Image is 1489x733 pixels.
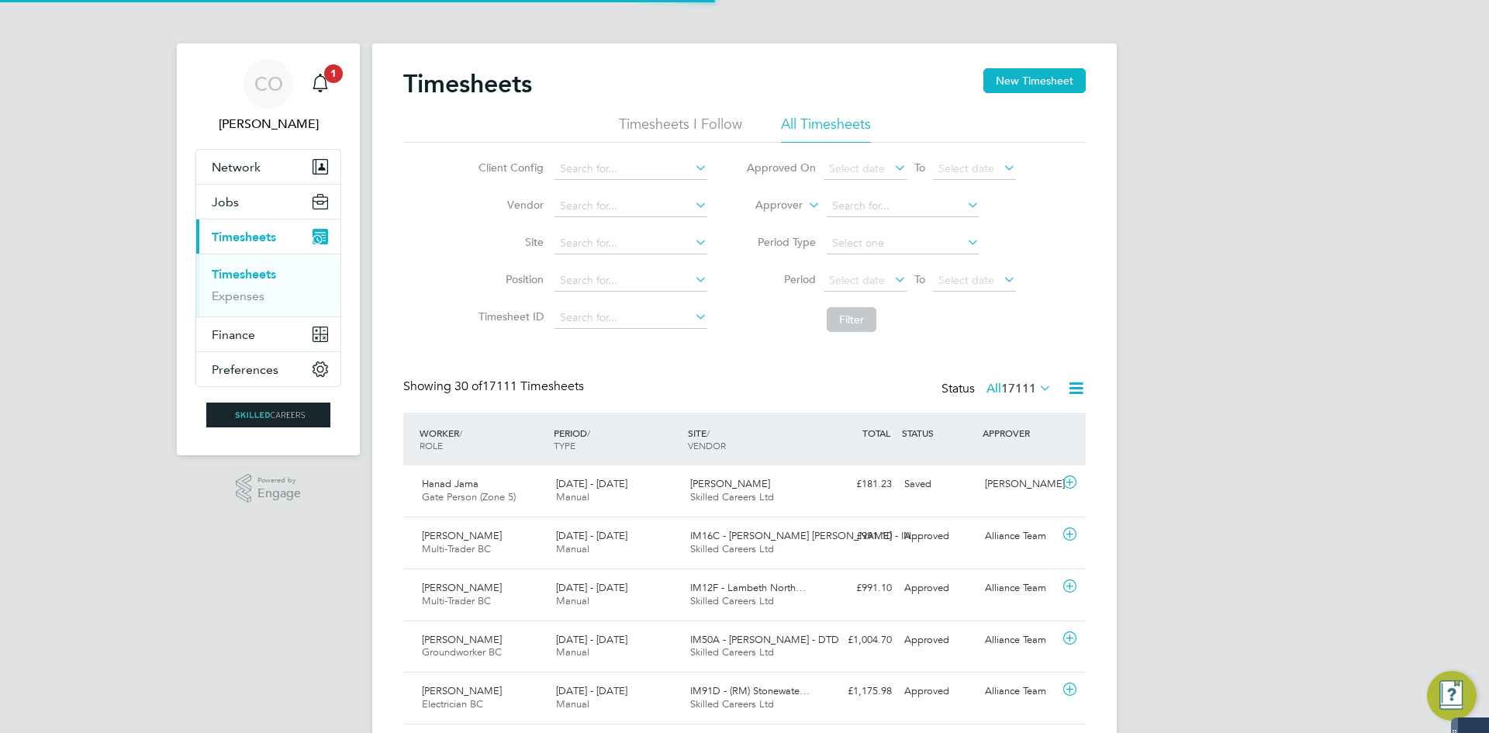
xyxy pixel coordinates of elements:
span: Electrician BC [422,697,483,711]
span: [DATE] - [DATE] [556,529,627,542]
span: Manual [556,645,589,659]
div: WORKER [416,419,550,459]
span: Manual [556,594,589,607]
div: Status [941,379,1055,400]
a: Timesheets [212,267,276,282]
div: £1,004.70 [817,628,898,653]
h2: Timesheets [403,68,532,99]
div: Approved [898,524,979,549]
input: Search for... [827,195,979,217]
span: Finance [212,327,255,342]
input: Search for... [554,195,707,217]
div: Approved [898,679,979,704]
span: / [587,427,590,439]
label: Approver [733,198,803,213]
label: Timesheet ID [474,309,544,323]
button: Timesheets [196,220,340,254]
div: Saved [898,472,979,497]
span: Ciara O'Connell [195,115,341,133]
button: New Timesheet [983,68,1086,93]
span: [DATE] - [DATE] [556,633,627,646]
input: Search for... [554,233,707,254]
input: Search for... [554,158,707,180]
div: PERIOD [550,419,684,459]
button: Engage Resource Center [1427,671,1477,721]
div: Alliance Team [979,576,1059,601]
span: Manual [556,542,589,555]
li: All Timesheets [781,115,871,143]
span: To [910,269,930,289]
div: Alliance Team [979,628,1059,653]
span: 30 of [454,379,482,394]
span: VENDOR [688,439,726,451]
span: [PERSON_NAME] [422,684,502,697]
div: Showing [403,379,587,395]
div: Alliance Team [979,679,1059,704]
span: [PERSON_NAME] [690,477,770,490]
span: Skilled Careers Ltd [690,542,774,555]
a: Go to home page [195,403,341,427]
img: skilledcareers-logo-retina.png [206,403,330,427]
span: Manual [556,697,589,711]
span: [DATE] - [DATE] [556,477,627,490]
label: Position [474,272,544,286]
div: £991.10 [817,524,898,549]
span: Select date [938,273,994,287]
span: Powered by [257,474,301,487]
span: IM16C - [PERSON_NAME] [PERSON_NAME] - IN… [690,529,921,542]
div: Timesheets [196,254,340,316]
div: Approved [898,576,979,601]
a: Expenses [212,289,264,303]
input: Search for... [554,270,707,292]
span: TYPE [554,439,575,451]
div: SITE [684,419,818,459]
span: Multi-Trader BC [422,542,491,555]
div: STATUS [898,419,979,447]
a: Powered byEngage [236,474,302,503]
span: Skilled Careers Ltd [690,490,774,503]
span: [DATE] - [DATE] [556,684,627,697]
span: Select date [938,161,994,175]
div: £991.10 [817,576,898,601]
label: Period [746,272,816,286]
span: 1 [324,64,343,83]
span: Hanad Jama [422,477,478,490]
a: 1 [305,59,336,109]
span: Network [212,160,261,175]
label: Approved On [746,161,816,175]
span: / [459,427,462,439]
label: All [986,381,1052,396]
span: Multi-Trader BC [422,594,491,607]
span: Preferences [212,362,278,377]
li: Timesheets I Follow [619,115,742,143]
span: Jobs [212,195,239,209]
span: Gate Person (Zone 5) [422,490,516,503]
span: Select date [829,273,885,287]
span: 17111 [1001,381,1036,396]
span: To [910,157,930,178]
span: Skilled Careers Ltd [690,594,774,607]
button: Preferences [196,352,340,386]
span: IM50A - [PERSON_NAME] - DTD [690,633,839,646]
span: Skilled Careers Ltd [690,697,774,711]
span: CO [254,74,283,94]
span: ROLE [420,439,443,451]
input: Search for... [554,307,707,329]
span: Manual [556,490,589,503]
button: Finance [196,317,340,351]
span: TOTAL [862,427,890,439]
label: Period Type [746,235,816,249]
span: [DATE] - [DATE] [556,581,627,594]
button: Network [196,150,340,184]
button: Filter [827,307,876,332]
span: Engage [257,487,301,500]
button: Jobs [196,185,340,219]
span: Groundworker BC [422,645,502,659]
a: CO[PERSON_NAME] [195,59,341,133]
span: [PERSON_NAME] [422,529,502,542]
label: Site [474,235,544,249]
span: Timesheets [212,230,276,244]
span: IM12F - Lambeth North… [690,581,806,594]
span: Skilled Careers Ltd [690,645,774,659]
span: 17111 Timesheets [454,379,584,394]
